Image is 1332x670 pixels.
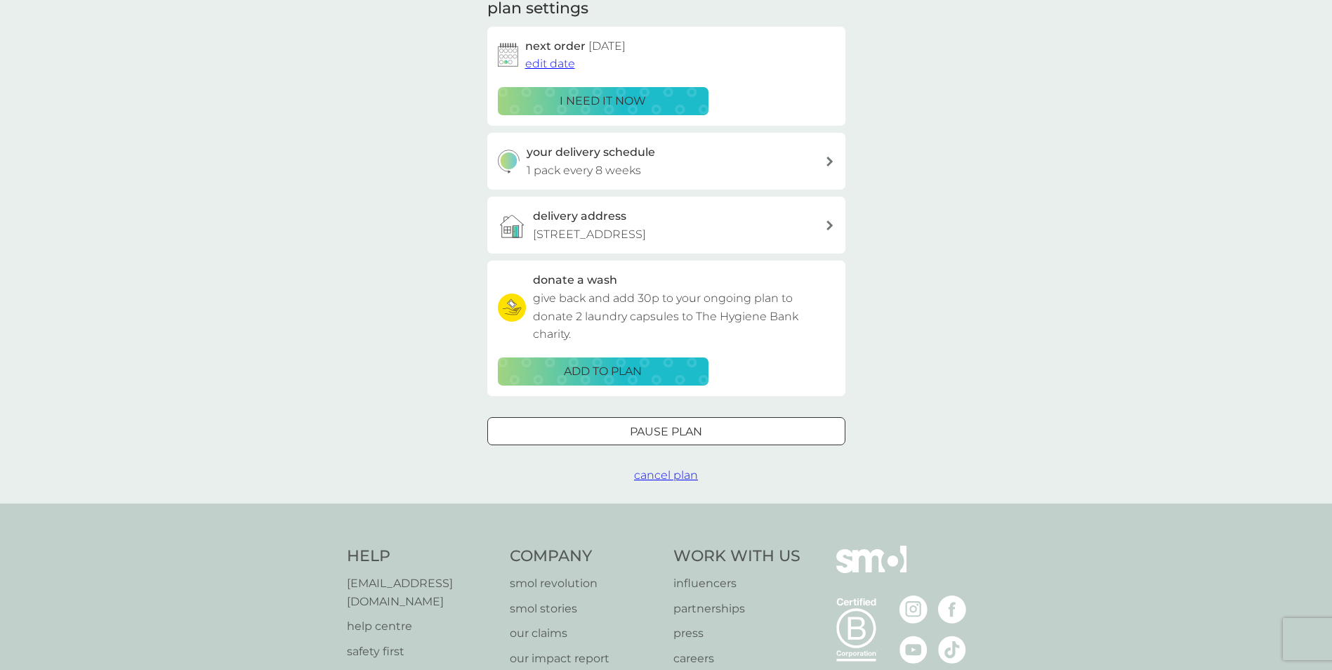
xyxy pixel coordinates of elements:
button: edit date [525,55,575,73]
h3: delivery address [533,207,626,225]
p: Pause plan [630,423,702,441]
img: visit the smol Youtube page [899,636,928,664]
a: partnerships [673,600,800,618]
img: visit the smol Instagram page [899,596,928,624]
img: visit the smol Facebook page [938,596,966,624]
a: [EMAIL_ADDRESS][DOMAIN_NAME] [347,574,496,610]
span: edit date [525,57,575,70]
p: give back and add 30p to your ongoing plan to donate 2 laundry capsules to The Hygiene Bank charity. [533,289,835,343]
span: cancel plan [634,468,698,482]
h4: Help [347,546,496,567]
img: smol [836,546,906,593]
button: i need it now [498,87,708,115]
button: your delivery schedule1 pack every 8 weeks [487,133,845,190]
button: cancel plan [634,466,698,485]
a: influencers [673,574,800,593]
a: our impact report [510,650,659,668]
span: [DATE] [588,39,626,53]
h4: Company [510,546,659,567]
p: [STREET_ADDRESS] [533,225,646,244]
a: our claims [510,624,659,643]
h3: your delivery schedule [527,143,655,162]
button: Pause plan [487,417,845,445]
h3: donate a wash [533,271,617,289]
a: safety first [347,643,496,661]
h4: Work With Us [673,546,800,567]
p: 1 pack every 8 weeks [527,162,641,180]
a: smol stories [510,600,659,618]
h2: next order [525,37,626,55]
p: i need it now [560,92,646,110]
a: careers [673,650,800,668]
a: help centre [347,617,496,636]
p: ADD TO PLAN [564,362,642,381]
a: delivery address[STREET_ADDRESS] [487,197,845,254]
a: press [673,624,800,643]
button: ADD TO PLAN [498,357,708,386]
a: smol revolution [510,574,659,593]
img: visit the smol Tiktok page [938,636,966,664]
